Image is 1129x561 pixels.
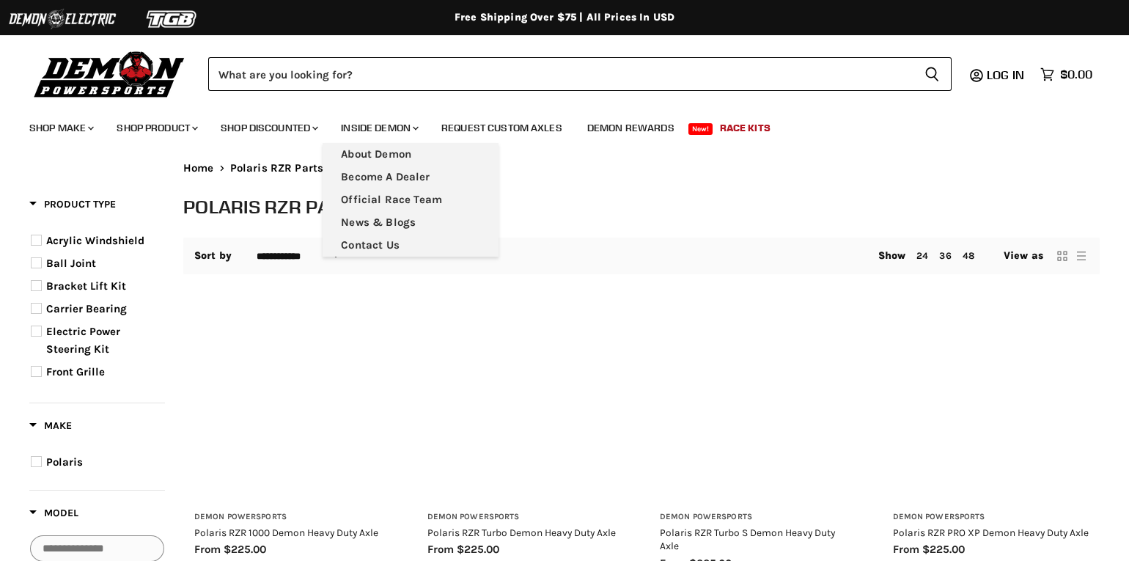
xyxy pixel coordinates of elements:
ul: Main menu [18,107,1089,143]
a: News & Blogs [323,211,499,234]
span: $225.00 [457,543,499,556]
span: Polaris RZR Parts [230,162,324,175]
span: Ball Joint [46,257,96,270]
button: list view [1074,249,1089,263]
a: About Demon [323,143,499,166]
a: Polaris RZR PRO XP Demon Heavy Duty Axle [893,305,1089,502]
button: grid view [1055,249,1070,263]
a: Shop Product [106,113,207,143]
form: Product [208,57,952,91]
a: Inside Demon [330,113,427,143]
a: Polaris RZR 1000 Demon Heavy Duty Axle [194,527,378,538]
button: Filter by Product Type [29,197,116,216]
a: 24 [916,250,928,261]
span: Log in [987,67,1024,82]
a: Polaris RZR Turbo S Demon Heavy Duty Axle [660,527,835,551]
a: Polaris RZR 1000 Demon Heavy Duty Axle [194,305,391,502]
h3: Demon Powersports [194,512,391,523]
a: Shop Discounted [210,113,327,143]
span: Show [878,249,906,262]
a: Home [183,162,214,175]
img: Demon Electric Logo 2 [7,5,117,33]
span: from [194,543,221,556]
span: from [427,543,454,556]
a: Polaris RZR Turbo Demon Heavy Duty Axle [427,527,616,538]
a: 48 [963,250,974,261]
span: Make [29,419,72,432]
a: Log in [980,68,1033,81]
span: $225.00 [922,543,965,556]
span: New! [688,123,713,135]
a: Race Kits [709,113,782,143]
span: Product Type [29,198,116,210]
nav: Collection utilities [183,238,1100,274]
nav: Breadcrumbs [183,162,1100,175]
img: TGB Logo 2 [117,5,227,33]
label: Sort by [194,250,232,262]
button: Search [913,57,952,91]
h3: Demon Powersports [427,512,624,523]
span: Bracket Lift Kit [46,279,126,293]
span: Acrylic Windshield [46,234,144,247]
button: Filter by Model [29,506,78,524]
span: Carrier Bearing [46,302,127,315]
img: Demon Powersports [29,48,190,100]
span: Front Grille [46,365,105,378]
a: Demon Rewards [576,113,685,143]
a: Official Race Team [323,188,499,211]
span: Electric Power Steering Kit [46,325,120,356]
span: $0.00 [1060,67,1092,81]
h3: Demon Powersports [893,512,1089,523]
a: Polaris RZR Turbo S Demon Heavy Duty Axle [660,305,856,502]
a: Request Custom Axles [430,113,573,143]
input: Search [208,57,913,91]
ul: Main menu [323,143,499,257]
span: View as [1004,250,1043,262]
span: $225.00 [224,543,266,556]
a: Contact Us [323,234,499,257]
a: Polaris RZR Turbo Demon Heavy Duty Axle [427,305,624,502]
span: from [893,543,919,556]
span: Polaris [46,455,83,469]
button: Filter by Make [29,419,72,437]
a: $0.00 [1033,64,1100,85]
a: Become A Dealer [323,166,499,188]
span: Model [29,507,78,519]
a: Polaris RZR PRO XP Demon Heavy Duty Axle [893,527,1089,538]
a: 36 [939,250,951,261]
a: Shop Make [18,113,103,143]
h1: Polaris RZR Parts [183,194,1100,219]
h3: Demon Powersports [660,512,856,523]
